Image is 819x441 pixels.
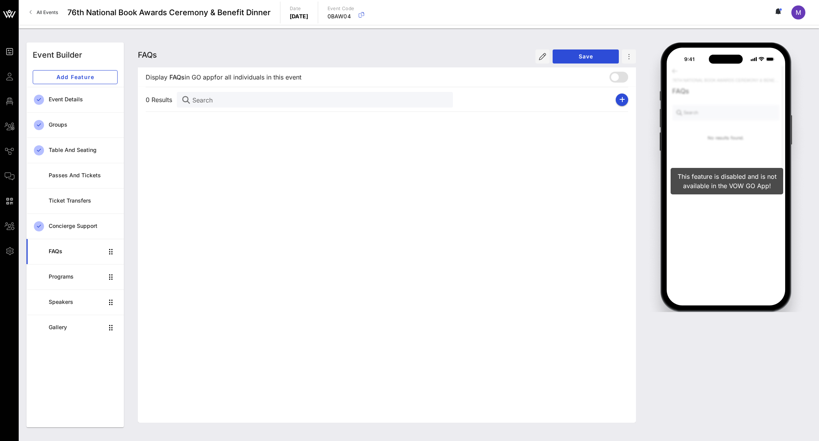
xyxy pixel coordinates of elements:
[672,86,779,95] div: FAQs
[49,147,118,153] div: Table and Seating
[138,50,157,60] span: FAQs
[214,72,301,82] span: for all individuals in this event
[49,172,118,179] div: Passes and Tickets
[25,6,63,19] a: All Events
[39,74,111,80] span: Add Feature
[26,188,124,213] a: Ticket Transfers
[328,12,354,20] p: 0BAW04
[26,264,124,289] a: Programs
[26,315,124,340] a: Gallery
[328,5,354,12] p: Event Code
[146,95,177,104] span: 0 Results
[26,163,124,188] a: Passes and Tickets
[146,72,301,82] span: Display in GO app
[49,198,118,204] div: Ticket Transfers
[49,122,118,128] div: Groups
[553,49,619,64] button: Save
[49,324,104,331] div: Gallery
[26,239,124,264] a: FAQs
[672,134,779,141] p: No results found.
[49,223,118,229] div: Concierge Support
[49,299,104,305] div: Speakers
[26,138,124,163] a: Table and Seating
[290,12,308,20] p: [DATE]
[37,9,58,15] span: All Events
[49,96,118,103] div: Event Details
[559,53,613,60] span: Save
[26,112,124,138] a: Groups
[796,9,801,16] span: M
[791,5,805,19] div: M
[672,78,779,83] div: 76th National Book Awards Ceremony & Benefit Dinner
[33,70,118,84] button: Add Feature
[26,213,124,239] a: Concierge Support
[49,248,104,255] div: FAQs
[33,49,82,61] div: Event Builder
[290,5,308,12] p: Date
[26,289,124,315] a: Speakers
[169,72,185,82] span: FAQs
[49,273,104,280] div: Programs
[26,87,124,112] a: Event Details
[67,7,271,18] span: 76th National Book Awards Ceremony & Benefit Dinner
